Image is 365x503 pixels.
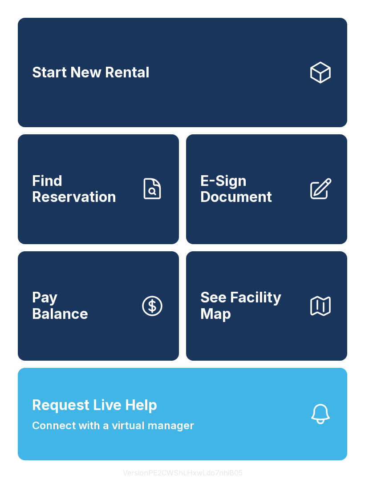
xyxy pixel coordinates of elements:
button: VersionPE2CWShLHxwLdo7nhiB05 [116,460,250,485]
span: Request Live Help [32,394,157,416]
button: Request Live HelpConnect with a virtual manager [18,368,347,460]
a: Find Reservation [18,134,179,244]
span: See Facility Map [200,290,301,322]
span: Pay Balance [32,290,88,322]
span: Connect with a virtual manager [32,418,194,434]
a: Start New Rental [18,18,347,127]
span: Find Reservation [32,173,133,205]
a: E-Sign Document [186,134,347,244]
span: E-Sign Document [200,173,301,205]
a: PayBalance [18,251,179,361]
span: Start New Rental [32,64,150,81]
button: See Facility Map [186,251,347,361]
